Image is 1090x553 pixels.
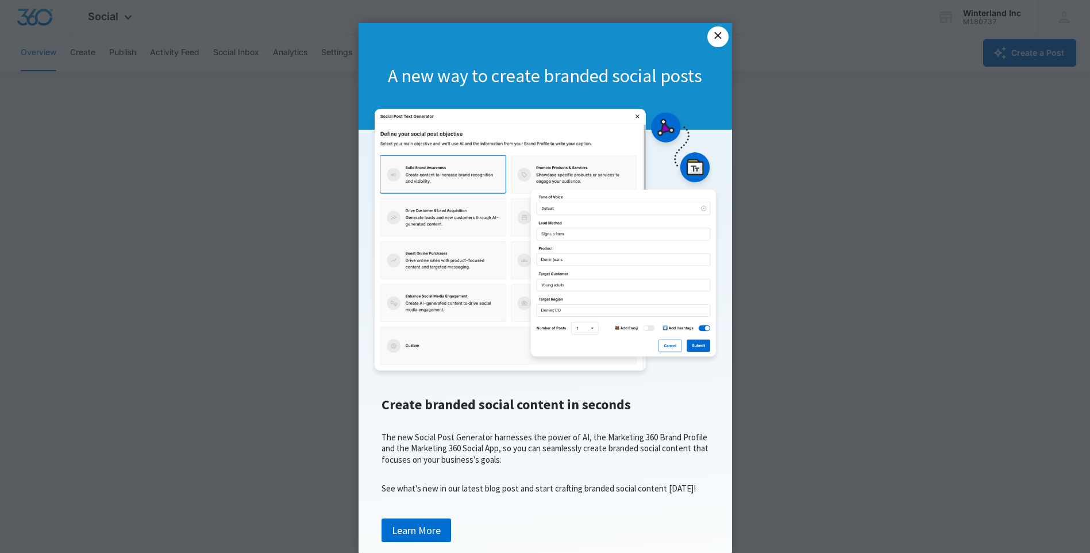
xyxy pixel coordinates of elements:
span: Create branded social content in seconds [382,395,631,413]
a: Close modal [707,26,728,47]
a: Learn More [382,519,451,543]
span: See what's new in our latest blog post and start crafting branded social content [DATE]! [382,483,696,494]
span: The new Social Post Generator harnesses the power of AI, the Marketing 360 Brand Profile and the ... [382,432,708,465]
h1: A new way to create branded social posts [359,64,732,89]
